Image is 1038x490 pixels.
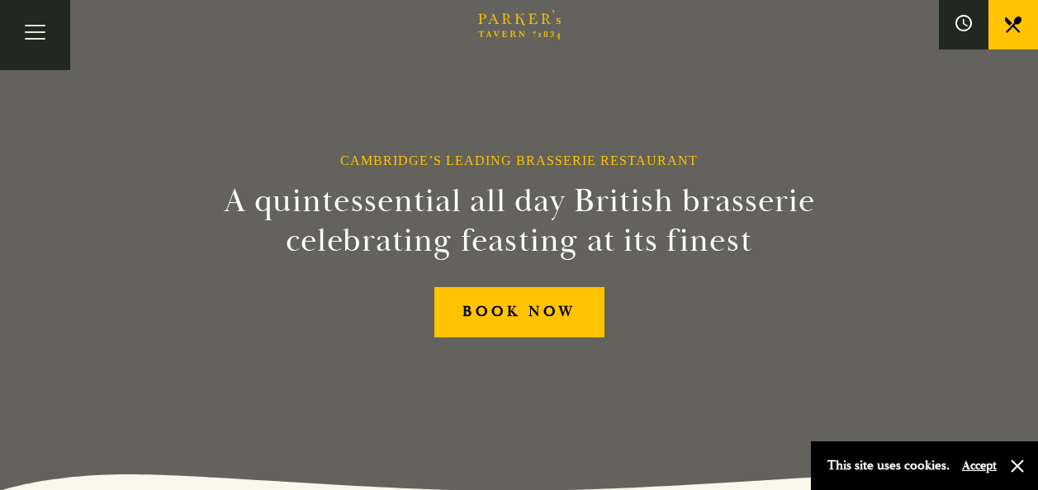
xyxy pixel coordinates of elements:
[827,454,950,478] p: This site uses cookies.
[434,287,604,337] a: BOOK NOW
[340,153,698,168] h1: Cambridge’s Leading Brasserie Restaurant
[143,181,896,261] h2: A quintessential all day British brasserie celebrating feasting at its finest
[962,458,997,474] button: Accept
[1009,458,1026,474] button: Close and accept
